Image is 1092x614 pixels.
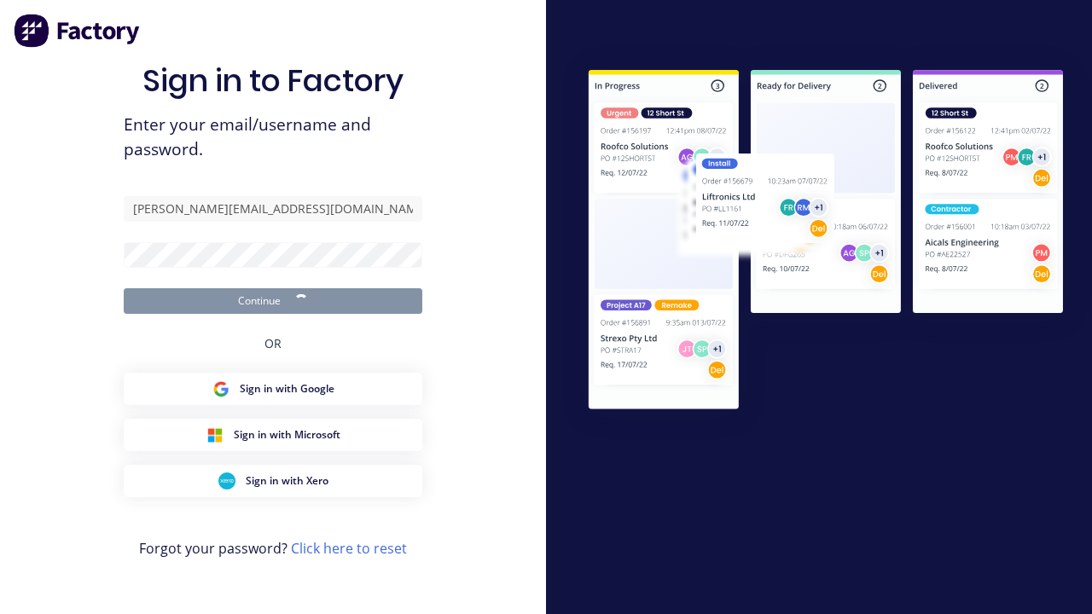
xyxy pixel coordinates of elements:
button: Continue [124,288,422,314]
h1: Sign in to Factory [142,62,404,99]
a: Click here to reset [291,539,407,558]
img: Sign in [560,43,1092,440]
button: Xero Sign inSign in with Xero [124,465,422,497]
img: Microsoft Sign in [206,426,224,443]
input: Email/Username [124,196,422,222]
span: Forgot your password? [139,538,407,559]
span: Sign in with Xero [246,473,328,489]
span: Sign in with Google [240,381,334,397]
button: Google Sign inSign in with Google [124,373,422,405]
img: Xero Sign in [218,472,235,489]
img: Google Sign in [212,380,229,397]
button: Microsoft Sign inSign in with Microsoft [124,419,422,451]
img: Factory [14,14,142,48]
div: OR [264,314,282,373]
span: Sign in with Microsoft [234,427,340,443]
span: Enter your email/username and password. [124,113,422,162]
